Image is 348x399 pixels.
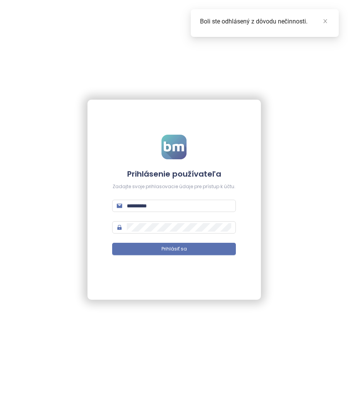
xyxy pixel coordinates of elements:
[112,243,236,255] button: Prihlásiť sa
[112,169,236,179] h4: Prihlásenie používateľa
[117,203,122,209] span: mail
[112,183,236,190] div: Zadajte svoje prihlasovacie údaje pre prístup k účtu.
[161,135,187,159] img: logo
[117,225,122,230] span: lock
[200,17,330,26] div: Boli ste odhlásený z dôvodu nečinnosti.
[161,245,187,253] span: Prihlásiť sa
[323,18,328,24] span: close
